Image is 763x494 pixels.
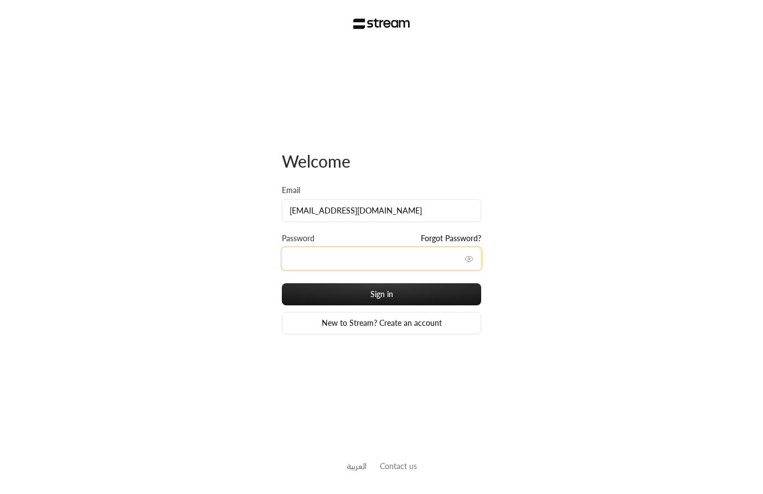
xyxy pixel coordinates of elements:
[353,18,410,29] img: Stream Logo
[421,233,481,244] a: Forgot Password?
[347,456,367,476] a: العربية
[282,233,315,244] label: Password
[282,312,481,334] a: New to Stream? Create an account
[380,460,417,472] button: Contact us
[380,461,417,471] a: Contact us
[282,185,300,196] label: Email
[460,250,478,268] button: toggle password visibility
[282,283,481,305] button: Sign in
[282,151,350,171] span: Welcome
